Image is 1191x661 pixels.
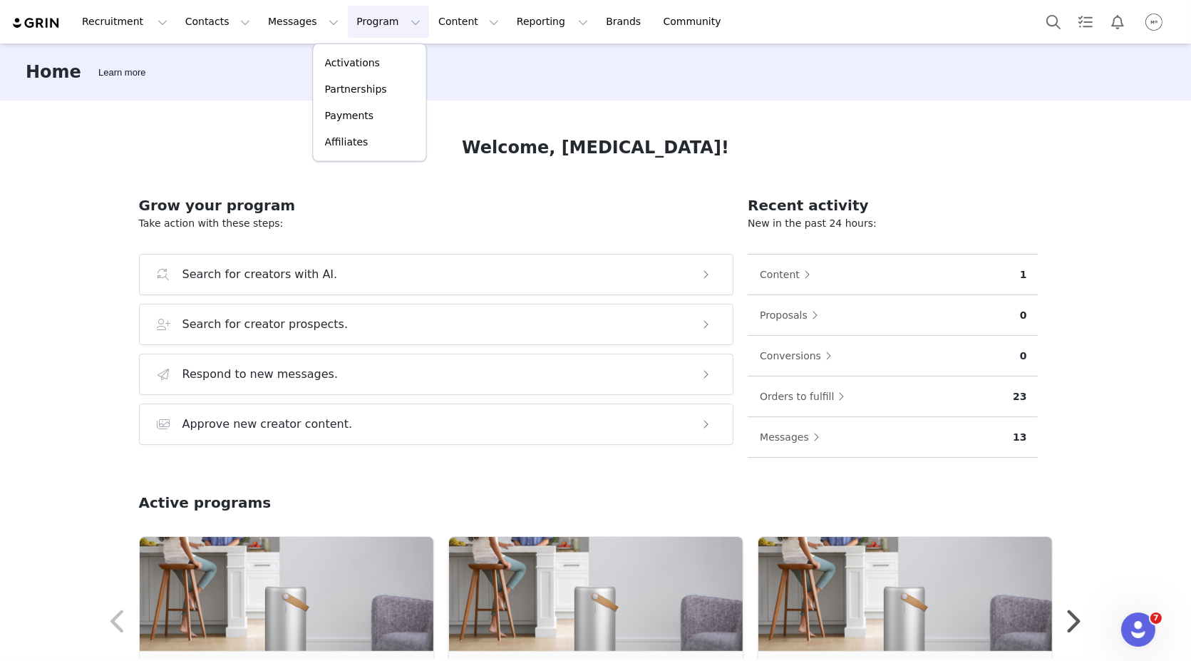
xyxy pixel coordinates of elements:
p: 13 [1013,430,1026,445]
h3: Home [26,59,81,85]
iframe: Intercom live chat [1121,613,1155,647]
button: Proposals [759,304,825,327]
button: Profile [1134,11,1180,34]
img: e6d1a8e3-e0c2-46e8-bcf6-13905e3766f2.png [758,537,1052,651]
p: Payments [325,108,374,123]
h3: Respond to new messages. [182,366,339,383]
p: 0 [1020,308,1027,323]
h3: Search for creator prospects. [182,316,349,333]
p: New in the past 24 hours: [748,216,1038,231]
button: Contacts [177,6,259,38]
img: grin logo [11,16,61,30]
button: Search for creators with AI. [139,254,734,295]
a: Community [655,6,736,38]
p: Take action with these steps: [139,216,734,231]
h2: Recent activity [748,195,1038,216]
button: Messages [759,426,827,449]
img: e6d1a8e3-e0c2-46e8-bcf6-13905e3766f2.png [449,537,743,651]
h1: Welcome, [MEDICAL_DATA]! [462,135,729,160]
button: Notifications [1102,6,1133,38]
h2: Grow your program [139,195,734,216]
img: e6d1a8e3-e0c2-46e8-bcf6-13905e3766f2.png [140,537,433,651]
a: Brands [597,6,654,38]
button: Messages [259,6,347,38]
button: Approve new creator content. [139,404,734,445]
button: Reporting [508,6,597,38]
button: Orders to fulfill [759,385,852,408]
p: 1 [1020,267,1027,282]
button: Recruitment [73,6,176,38]
img: ea949c7e-d333-4bc0-b5e9-e498a516b19a.png [1143,11,1165,34]
button: Content [430,6,507,38]
button: Search for creator prospects. [139,304,734,345]
h3: Search for creators with AI. [182,266,338,283]
span: 7 [1150,613,1162,624]
h2: Active programs [139,492,272,513]
button: Conversions [759,344,839,367]
a: Tasks [1070,6,1101,38]
button: Content [759,263,818,286]
h3: Approve new creator content. [182,416,353,433]
p: Affiliates [325,135,368,150]
button: Search [1038,6,1069,38]
p: 0 [1020,349,1027,364]
div: Tooltip anchor [96,66,148,80]
p: 23 [1013,389,1026,404]
p: Partnerships [325,82,387,97]
button: Respond to new messages. [139,354,734,395]
button: Program [348,6,429,38]
p: Activations [325,56,380,71]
